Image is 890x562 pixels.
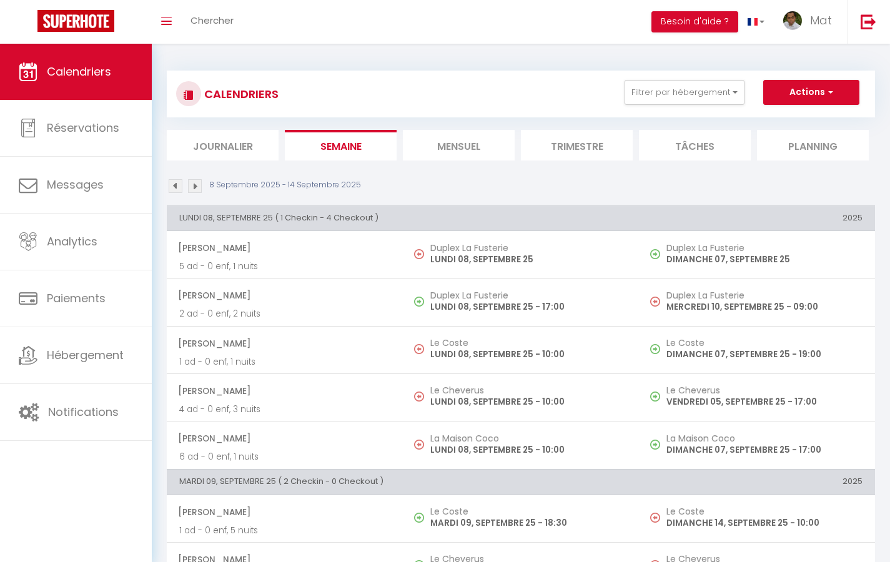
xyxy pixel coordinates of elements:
[179,355,390,368] p: 1 ad - 0 enf, 1 nuits
[639,205,875,230] th: 2025
[666,506,863,516] h5: Le Coste
[666,253,863,266] p: DIMANCHE 07, SEPTEMBRE 25
[666,395,863,408] p: VENDREDI 05, SEPTEMBRE 25 - 17:00
[414,440,424,450] img: NO IMAGE
[650,249,660,259] img: NO IMAGE
[403,130,515,160] li: Mensuel
[178,426,390,450] span: [PERSON_NAME]
[179,450,390,463] p: 6 ad - 0 enf, 1 nuits
[47,120,119,136] span: Réservations
[47,347,124,363] span: Hébergement
[430,348,626,361] p: LUNDI 08, SEPTEMBRE 25 - 10:00
[430,338,626,348] h5: Le Coste
[167,205,639,230] th: LUNDI 08, SEPTEMBRE 25 ( 1 Checkin - 4 Checkout )
[757,130,869,160] li: Planning
[178,500,390,524] span: [PERSON_NAME]
[763,80,859,105] button: Actions
[179,260,390,273] p: 5 ad - 0 enf, 1 nuits
[37,10,114,32] img: Super Booking
[666,516,863,530] p: DIMANCHE 14, SEPTEMBRE 25 - 10:00
[521,130,633,160] li: Trimestre
[179,524,390,537] p: 1 ad - 0 enf, 5 nuits
[666,348,863,361] p: DIMANCHE 07, SEPTEMBRE 25 - 19:00
[178,236,390,260] span: [PERSON_NAME]
[178,332,390,355] span: [PERSON_NAME]
[666,433,863,443] h5: La Maison Coco
[414,249,424,259] img: NO IMAGE
[209,179,361,191] p: 8 Septembre 2025 - 14 Septembre 2025
[666,290,863,300] h5: Duplex La Fusterie
[639,470,875,495] th: 2025
[666,385,863,395] h5: Le Cheverus
[414,344,424,354] img: NO IMAGE
[179,307,390,320] p: 2 ad - 0 enf, 2 nuits
[47,234,97,249] span: Analytics
[783,11,802,30] img: ...
[810,12,832,28] span: Mat
[430,506,626,516] h5: Le Coste
[178,283,390,307] span: [PERSON_NAME]
[639,130,751,160] li: Tâches
[201,80,279,108] h3: CALENDRIERS
[666,443,863,456] p: DIMANCHE 07, SEPTEMBRE 25 - 17:00
[48,404,119,420] span: Notifications
[10,5,47,42] button: Ouvrir le widget de chat LiveChat
[430,443,626,456] p: LUNDI 08, SEPTEMBRE 25 - 10:00
[666,243,863,253] h5: Duplex La Fusterie
[430,290,626,300] h5: Duplex La Fusterie
[430,243,626,253] h5: Duplex La Fusterie
[285,130,397,160] li: Semaine
[666,338,863,348] h5: Le Coste
[430,253,626,266] p: LUNDI 08, SEPTEMBRE 25
[47,177,104,192] span: Messages
[650,297,660,307] img: NO IMAGE
[179,403,390,416] p: 4 ad - 0 enf, 3 nuits
[47,290,106,306] span: Paiements
[430,385,626,395] h5: Le Cheverus
[650,344,660,354] img: NO IMAGE
[666,300,863,313] p: MERCREDI 10, SEPTEMBRE 25 - 09:00
[861,14,876,29] img: logout
[167,470,639,495] th: MARDI 09, SEPTEMBRE 25 ( 2 Checkin - 0 Checkout )
[430,516,626,530] p: MARDI 09, SEPTEMBRE 25 - 18:30
[650,440,660,450] img: NO IMAGE
[414,392,424,402] img: NO IMAGE
[650,392,660,402] img: NO IMAGE
[430,395,626,408] p: LUNDI 08, SEPTEMBRE 25 - 10:00
[650,513,660,523] img: NO IMAGE
[47,64,111,79] span: Calendriers
[430,300,626,313] p: LUNDI 08, SEPTEMBRE 25 - 17:00
[625,80,744,105] button: Filtrer par hébergement
[167,130,279,160] li: Journalier
[190,14,234,27] span: Chercher
[430,433,626,443] h5: La Maison Coco
[178,379,390,403] span: [PERSON_NAME]
[651,11,738,32] button: Besoin d'aide ?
